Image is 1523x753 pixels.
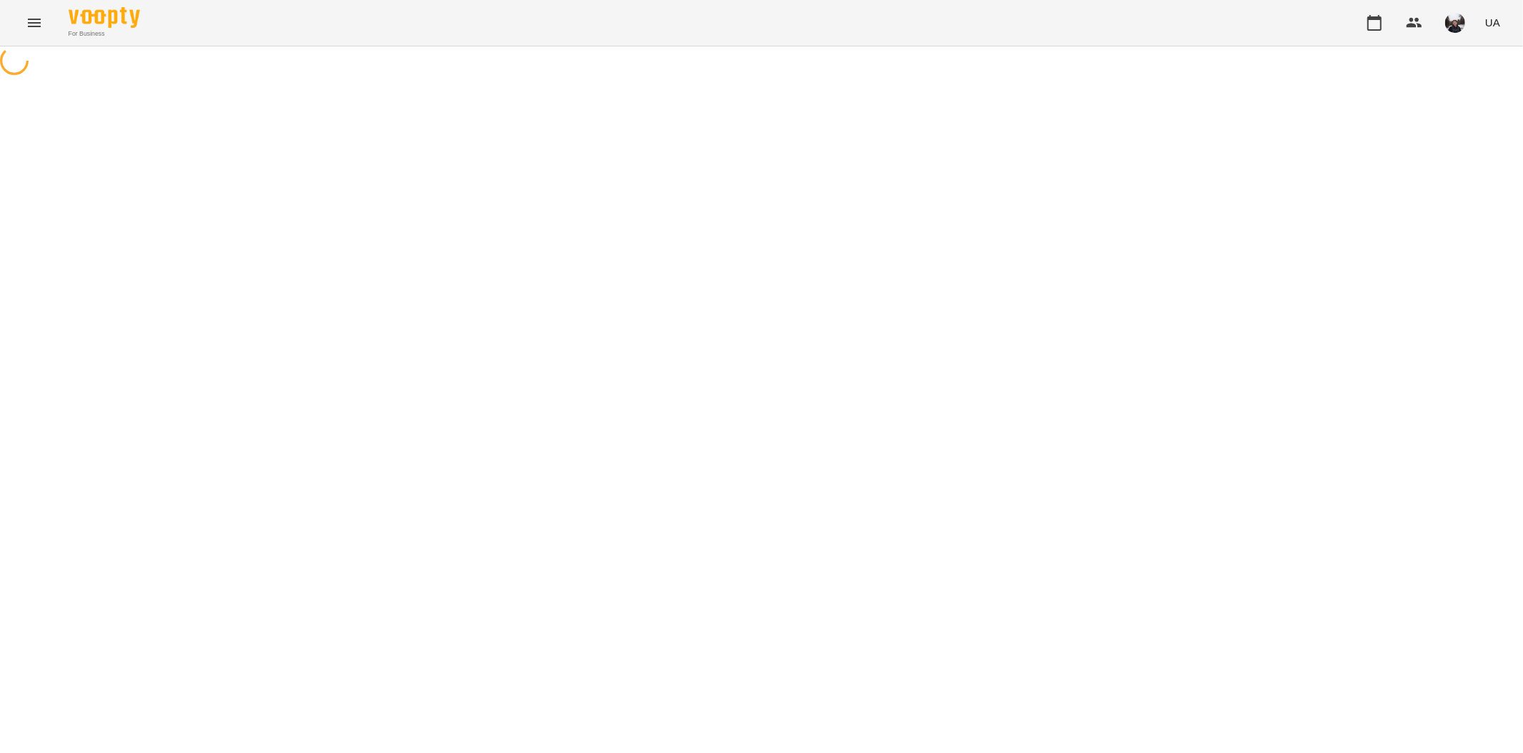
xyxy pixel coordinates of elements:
img: Voopty Logo [69,7,140,28]
span: For Business [69,29,140,39]
button: Menu [17,6,51,40]
button: UA [1479,9,1506,36]
span: UA [1485,15,1500,30]
img: 5c2b86df81253c814599fda39af295cd.jpg [1445,13,1465,33]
